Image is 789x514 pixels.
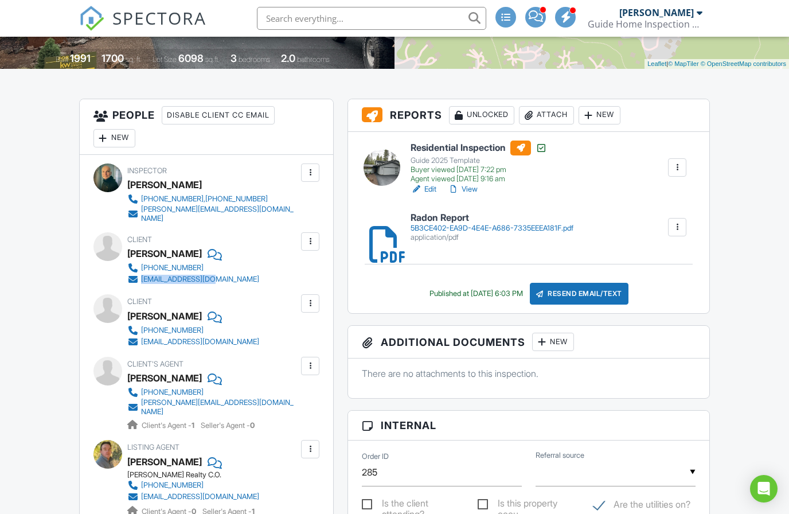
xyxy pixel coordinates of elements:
span: bathrooms [297,55,330,64]
a: [EMAIL_ADDRESS][DOMAIN_NAME] [127,274,259,285]
a: Edit [411,184,436,195]
div: [EMAIL_ADDRESS][DOMAIN_NAME] [141,492,259,501]
div: Guide 2025 Template [411,156,547,165]
a: [PERSON_NAME][EMAIL_ADDRESS][DOMAIN_NAME] [127,205,299,223]
div: application/pdf [411,233,573,242]
div: Published at [DATE] 6:03 PM [429,289,523,298]
div: [PHONE_NUMBER] [141,388,204,397]
a: Radon Report 5B3CE402-EA9D-4E4E-A686-7335EEEA181F.pdf application/pdf [411,213,573,242]
h3: Additional Documents [348,326,709,359]
a: View [448,184,478,195]
a: [PHONE_NUMBER] [127,262,259,274]
label: Is the client attending? [362,498,464,512]
img: The Best Home Inspection Software - Spectora [79,6,104,31]
h3: Internal [348,411,709,441]
input: Search everything... [257,7,486,30]
div: [PERSON_NAME] [127,176,202,193]
div: [PHONE_NUMBER] [141,263,204,272]
div: Unlocked [449,106,514,124]
h6: Radon Report [411,213,573,223]
span: bedrooms [239,55,270,64]
div: [PERSON_NAME] Realty C.O. [127,470,268,480]
div: [EMAIL_ADDRESS][DOMAIN_NAME] [141,337,259,346]
label: Order ID [362,451,389,461]
div: 2.0 [281,52,295,64]
span: Lot Size [153,55,177,64]
div: 5B3CE402-EA9D-4E4E-A686-7335EEEA181F.pdf [411,224,573,233]
span: Client's Agent [127,360,183,368]
span: Client [127,235,152,244]
a: [PHONE_NUMBER] [127,480,259,491]
strong: 1 [192,421,194,430]
a: [PHONE_NUMBER] [127,387,299,398]
div: [PHONE_NUMBER],[PHONE_NUMBER] [141,194,268,204]
a: © OpenStreetMap contributors [701,60,786,67]
div: [PERSON_NAME][EMAIL_ADDRESS][DOMAIN_NAME] [141,205,299,223]
a: [PHONE_NUMBER],[PHONE_NUMBER] [127,193,299,205]
div: Disable Client CC Email [162,106,275,124]
a: [PERSON_NAME] [127,369,202,387]
div: [PERSON_NAME] [127,245,202,262]
div: Guide Home Inspection LLC [588,18,702,30]
div: Open Intercom Messenger [750,475,778,503]
div: [PERSON_NAME][EMAIL_ADDRESS][DOMAIN_NAME] [141,398,299,416]
a: [PERSON_NAME] [127,453,202,470]
a: [EMAIL_ADDRESS][DOMAIN_NAME] [127,491,259,503]
div: Buyer viewed [DATE] 7:22 pm [411,165,547,174]
span: sq. ft. [126,55,142,64]
span: Inspector [127,166,167,175]
strong: 0 [250,421,255,430]
div: 1700 [101,52,124,64]
a: © MapTiler [668,60,699,67]
div: Attach [519,106,574,124]
a: Leaflet [647,60,666,67]
div: 1991 [70,52,91,64]
span: SPECTORA [112,6,206,30]
div: | [645,59,789,69]
p: There are no attachments to this inspection. [362,367,696,380]
div: New [93,129,135,147]
div: New [579,106,620,124]
div: 3 [231,52,237,64]
label: Are the utilities on? [593,499,690,513]
div: Agent viewed [DATE] 9:16 am [411,174,547,184]
div: 6098 [178,52,204,64]
span: Client [127,297,152,306]
span: sq.ft. [205,55,220,64]
h3: People [80,99,334,155]
a: [PERSON_NAME][EMAIL_ADDRESS][DOMAIN_NAME] [127,398,299,416]
span: Seller's Agent - [201,421,255,430]
span: Built [56,55,68,64]
span: Client's Agent - [142,421,196,430]
a: Residential Inspection Guide 2025 Template Buyer viewed [DATE] 7:22 pm Agent viewed [DATE] 9:16 am [411,141,547,184]
h3: Reports [348,99,709,132]
label: Referral source [536,450,584,461]
div: New [532,333,574,351]
div: [PHONE_NUMBER] [141,326,204,335]
div: [PHONE_NUMBER] [141,481,204,490]
div: [PERSON_NAME] [127,307,202,325]
label: Is this property occupied? [478,498,580,512]
span: Listing Agent [127,443,179,451]
h6: Residential Inspection [411,141,547,155]
div: [EMAIL_ADDRESS][DOMAIN_NAME] [141,275,259,284]
a: [EMAIL_ADDRESS][DOMAIN_NAME] [127,336,259,348]
a: [PHONE_NUMBER] [127,325,259,336]
div: Resend Email/Text [530,283,628,305]
div: [PERSON_NAME] [619,7,694,18]
a: SPECTORA [79,15,206,40]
